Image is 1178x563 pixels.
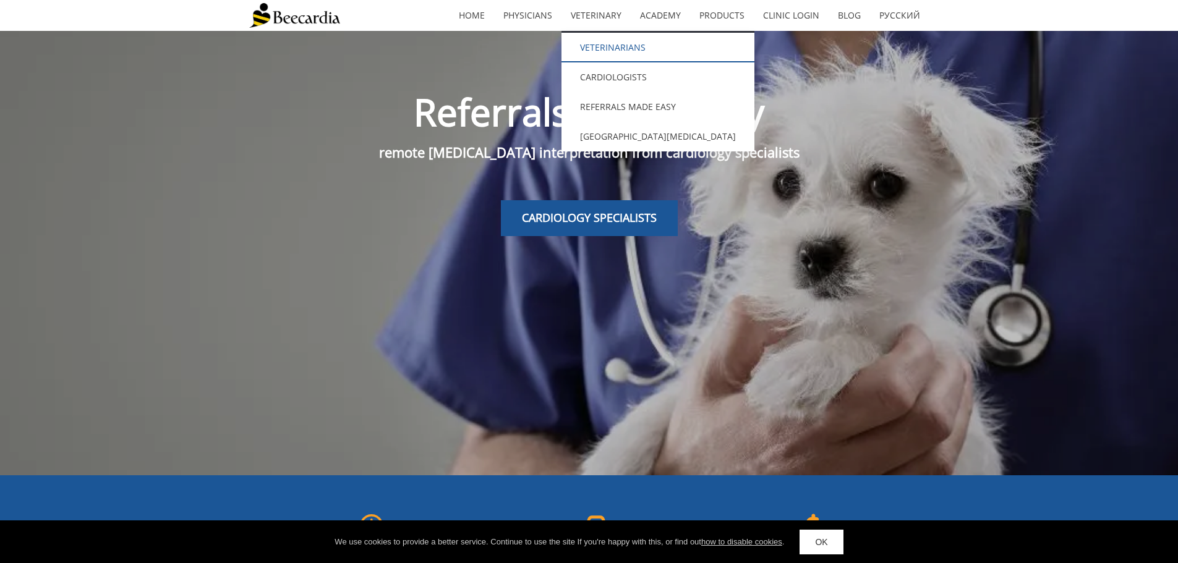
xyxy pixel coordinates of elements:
a: OK [800,530,843,554]
a: Physicians [494,1,561,30]
a: Cardiologists [561,62,754,92]
a: Referrals Made Easy [561,92,754,122]
img: Beecardia [249,3,340,28]
a: Veterinarians [561,33,754,62]
a: Русский [870,1,929,30]
a: Blog [829,1,870,30]
span: CARDIOLOGY SPECIALISTS [522,210,657,225]
a: [GEOGRAPHIC_DATA][MEDICAL_DATA] [561,122,754,151]
div: We use cookies to provide a better service. Continue to use the site If you're happy with this, o... [335,536,784,548]
a: Academy [631,1,690,30]
a: Veterinary [561,1,631,30]
span: Referrals Made Easy [414,87,764,137]
span: remote [MEDICAL_DATA] interpretation from cardiology specialists [379,143,800,161]
a: Products [690,1,754,30]
a: CARDIOLOGY SPECIALISTS [501,200,678,236]
a: how to disable cookies [701,537,782,546]
a: home [450,1,494,30]
a: Clinic Login [754,1,829,30]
